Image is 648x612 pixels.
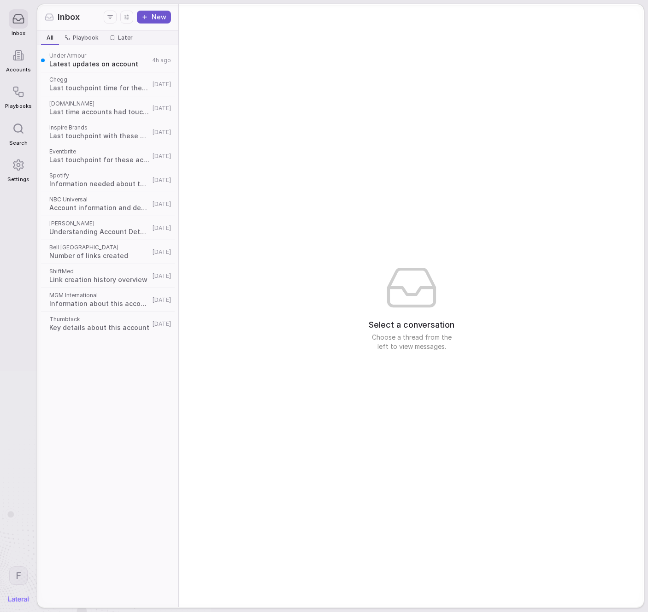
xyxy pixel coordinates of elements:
span: Later [118,34,133,41]
span: [DATE] [153,248,171,256]
span: Inbox [12,30,25,36]
span: Inbox [58,11,80,23]
span: Information needed about this account [49,179,150,188]
span: Last touchpoint time for these accounts [49,83,150,93]
span: [DOMAIN_NAME] [49,100,150,107]
span: Last touchpoint for these accounts [49,155,150,165]
span: Eventbrite [49,148,150,155]
span: Under Armour [49,52,149,59]
a: Accounts [5,41,31,77]
span: Chegg [49,76,150,83]
span: Last touchpoint with these accounts [49,131,150,141]
span: Playbooks [5,103,31,109]
span: [PERSON_NAME] [49,220,150,227]
a: SpotifyInformation needed about this account[DATE] [39,168,177,192]
a: Bell [GEOGRAPHIC_DATA]Number of links created[DATE] [39,240,177,264]
span: [DATE] [153,105,171,112]
span: Playbook [73,34,99,41]
a: Settings [5,151,31,187]
span: Select a conversation [369,319,454,331]
span: [DATE] [153,200,171,208]
span: [DATE] [153,81,171,88]
span: All [47,34,53,41]
span: [DATE] [153,177,171,184]
span: Last time accounts had touchpoint [49,107,150,117]
span: [DATE] [153,320,171,328]
span: ShiftMed [49,268,150,275]
span: Latest updates on account [49,59,149,69]
a: MGM InternationalInformation about this account[DATE] [39,288,177,312]
span: Inspire Brands [49,124,150,131]
span: [DATE] [153,272,171,280]
span: Key details about this account [49,323,150,332]
span: Settings [7,177,29,182]
span: [DATE] [153,224,171,232]
a: Playbooks [5,77,31,114]
span: Understanding Account Details and Requirements [49,227,150,236]
img: Lateral [8,596,29,602]
span: Bell [GEOGRAPHIC_DATA] [49,244,150,251]
span: Accounts [6,67,31,73]
a: NBC UniversalAccount information and details[DATE] [39,192,177,216]
a: [DOMAIN_NAME]Last time accounts had touchpoint[DATE] [39,96,177,120]
span: Information about this account [49,299,150,308]
button: Filters [104,11,117,24]
span: Thumbtack [49,316,150,323]
span: [DATE] [153,296,171,304]
a: CheggLast touchpoint time for these accounts[DATE] [39,72,177,96]
a: Under ArmourLatest updates on account4h ago [39,48,177,72]
span: Spotify [49,172,150,179]
span: Account information and details [49,203,150,212]
span: Link creation history overview [49,275,150,284]
span: F [16,570,21,582]
span: MGM International [49,292,150,299]
span: [DATE] [153,153,171,160]
button: New thread [137,11,171,24]
a: Inspire BrandsLast touchpoint with these accounts[DATE] [39,120,177,144]
span: Search [9,140,28,146]
a: ShiftMedLink creation history overview[DATE] [39,264,177,288]
a: ThumbtackKey details about this account[DATE] [39,312,177,336]
span: [DATE] [153,129,171,136]
span: NBC Universal [49,196,150,203]
a: [PERSON_NAME]Understanding Account Details and Requirements[DATE] [39,216,177,240]
span: 4h ago [152,57,171,64]
a: EventbriteLast touchpoint for these accounts[DATE] [39,144,177,168]
span: Number of links created [49,251,150,260]
button: Display settings [120,11,133,24]
a: Inbox [5,5,31,41]
span: Choose a thread from the left to view messages. [365,333,458,351]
